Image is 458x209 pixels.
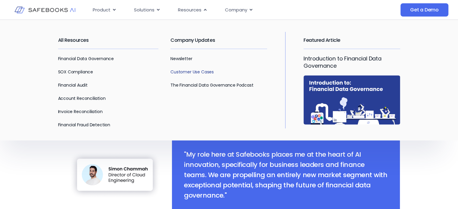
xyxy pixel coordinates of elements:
[170,69,214,75] a: Customer Use Cases
[400,3,448,17] a: Get a Demo
[134,7,154,14] span: Solutions
[225,7,247,14] span: Company
[58,109,103,115] a: Invoice Reconciliation
[69,151,160,198] img: Safebooks Open Positions 8
[304,55,382,69] a: Introduction to Financial Data Governance
[304,32,400,49] h2: Featured Article
[58,56,114,62] a: Financial Data Governance
[58,82,88,88] a: Financial Audit
[88,4,348,16] div: Menu Toggle
[88,4,348,16] nav: Menu
[58,37,89,44] a: All Resources
[170,32,267,49] h2: Company Updates
[170,82,253,88] a: The Financial Data Governance Podcast
[93,7,111,14] span: Product
[58,95,106,101] a: Account Reconciliation
[178,7,201,14] span: Resources
[410,7,439,13] span: Get a Demo
[58,69,93,75] a: SOX Compliance
[170,56,192,62] a: Newsletter
[58,122,111,128] a: Financial Fraud Detection
[184,149,388,201] h2: "My role here at Safebooks places me at the heart of AI innovation, specifically for business lea...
